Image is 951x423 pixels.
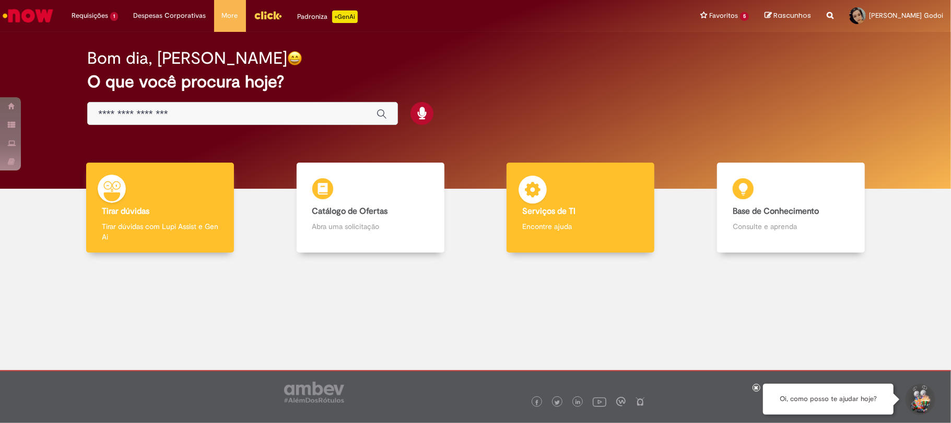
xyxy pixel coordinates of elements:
button: Iniciar Conversa de Suporte [904,384,935,415]
img: click_logo_yellow_360x200.png [254,7,282,23]
img: logo_footer_youtube.png [593,395,606,408]
img: ServiceNow [1,5,55,26]
a: Serviços de TI Encontre ajuda [476,163,686,253]
span: Requisições [72,10,108,21]
img: logo_footer_facebook.png [534,400,539,405]
a: Tirar dúvidas Tirar dúvidas com Lupi Assist e Gen Ai [55,163,265,253]
p: Abra uma solicitação [312,221,429,232]
p: +GenAi [332,10,358,23]
div: Padroniza [298,10,358,23]
h2: O que você procura hoje? [87,73,864,91]
a: Catálogo de Ofertas Abra uma solicitação [265,163,476,253]
a: Rascunhos [765,11,811,21]
span: Favoritos [709,10,738,21]
p: Consulte e aprenda [733,221,849,232]
img: logo_footer_twitter.png [555,400,560,405]
div: Oi, como posso te ajudar hoje? [763,384,894,415]
span: [PERSON_NAME] Godoi [869,11,943,20]
b: Tirar dúvidas [102,206,149,216]
span: 5 [740,12,749,21]
h2: Bom dia, [PERSON_NAME] [87,49,287,67]
b: Catálogo de Ofertas [312,206,388,216]
span: More [222,10,238,21]
span: Rascunhos [773,10,811,20]
img: logo_footer_linkedin.png [576,399,581,406]
img: logo_footer_workplace.png [616,397,626,406]
span: Despesas Corporativas [134,10,206,21]
img: logo_footer_ambev_rotulo_gray.png [284,382,344,403]
img: happy-face.png [287,51,302,66]
p: Tirar dúvidas com Lupi Assist e Gen Ai [102,221,218,242]
p: Encontre ajuda [522,221,639,232]
a: Base de Conhecimento Consulte e aprenda [686,163,896,253]
img: logo_footer_naosei.png [636,397,645,406]
b: Base de Conhecimento [733,206,819,216]
b: Serviços de TI [522,206,576,216]
span: 1 [110,12,118,21]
